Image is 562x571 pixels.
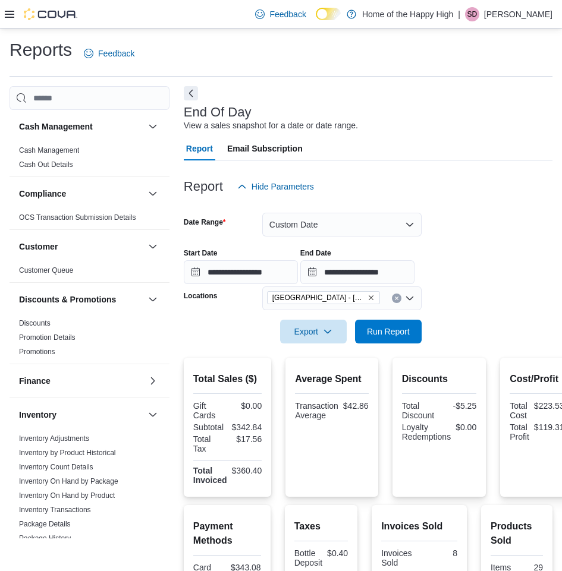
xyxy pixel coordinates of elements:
a: Promotion Details [19,333,76,342]
a: Promotions [19,348,55,356]
h3: Customer [19,241,58,253]
div: Compliance [10,210,169,229]
button: Finance [146,374,160,388]
a: Feedback [250,2,310,26]
span: Email Subscription [227,137,303,160]
button: Run Report [355,320,422,343]
button: Compliance [146,187,160,201]
button: Remove Sherwood Park - Baseline Road - Fire & Flower from selection in this group [368,294,375,301]
span: Inventory Transactions [19,505,91,515]
span: Discounts [19,318,51,328]
h3: Discounts & Promotions [19,294,116,305]
button: Inventory [146,408,160,422]
button: Customer [19,241,143,253]
span: Feedback [269,8,306,20]
span: Feedback [98,48,134,59]
h2: Discounts [402,372,477,386]
button: Hide Parameters [233,175,319,198]
h3: Report [184,179,223,194]
div: Bottle Deposit [294,548,322,567]
button: Finance [19,375,143,387]
div: $0.00 [230,401,262,411]
button: Compliance [19,188,143,200]
div: Discounts & Promotions [10,316,169,364]
button: Cash Management [19,121,143,133]
button: Clear input [392,294,401,303]
button: Open list of options [405,294,415,303]
span: Inventory On Hand by Package [19,477,118,486]
div: $360.40 [232,466,262,475]
div: Gift Cards [193,401,225,420]
span: Inventory by Product Historical [19,448,116,458]
p: Home of the Happy High [362,7,453,21]
div: Sarah Davidson [465,7,479,21]
a: Customer Queue [19,266,73,275]
span: OCS Transaction Submission Details [19,213,136,222]
a: Package History [19,534,71,542]
span: [GEOGRAPHIC_DATA] - [GEOGRAPHIC_DATA] - Fire & Flower [272,292,365,304]
p: | [458,7,460,21]
input: Press the down key to open a popover containing a calendar. [184,260,298,284]
span: Run Report [367,326,410,337]
a: Inventory On Hand by Package [19,477,118,485]
h1: Reports [10,38,72,62]
div: Total Cost [510,401,529,420]
p: [PERSON_NAME] [484,7,552,21]
label: Start Date [184,248,218,258]
input: Dark Mode [316,8,341,20]
div: 8 [422,548,457,558]
label: End Date [300,248,331,258]
strong: Total Invoiced [193,466,227,485]
a: Discounts [19,319,51,327]
a: Inventory by Product Historical [19,449,116,457]
span: Inventory Count Details [19,462,93,472]
a: Inventory On Hand by Product [19,491,115,500]
div: Cash Management [10,143,169,176]
a: Inventory Adjustments [19,434,89,443]
button: Inventory [19,409,143,421]
span: Sherwood Park - Baseline Road - Fire & Flower [267,291,380,304]
div: Customer [10,263,169,282]
button: Export [280,320,347,343]
span: Report [186,137,213,160]
div: $0.00 [456,422,476,432]
button: Next [184,86,198,100]
h3: Finance [19,375,51,387]
span: Cash Management [19,146,79,155]
label: Date Range [184,217,226,227]
a: Feedback [79,42,139,65]
span: Export [287,320,340,343]
div: -$5.25 [441,401,476,411]
span: Promotions [19,347,55,357]
a: Inventory Transactions [19,506,91,514]
button: Customer [146,239,160,254]
h3: End Of Day [184,105,252,119]
a: Package Details [19,520,71,528]
h2: Products Sold [491,519,543,548]
div: $17.56 [230,434,262,444]
h2: Average Spent [295,372,368,386]
div: $0.40 [327,548,348,558]
div: $42.86 [343,401,369,411]
div: View a sales snapshot for a date or date range. [184,119,358,132]
div: Total Profit [510,422,529,441]
button: Cash Management [146,119,160,134]
h2: Taxes [294,519,348,534]
button: Custom Date [262,213,422,236]
button: Discounts & Promotions [19,294,143,305]
div: Total Tax [193,434,225,453]
div: Subtotal [193,422,225,432]
a: Cash Out Details [19,160,73,169]
div: $342.84 [230,422,262,432]
h3: Cash Management [19,121,93,133]
a: Cash Management [19,146,79,154]
h2: Invoices Sold [381,519,457,534]
label: Locations [184,291,218,301]
h2: Total Sales ($) [193,372,262,386]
